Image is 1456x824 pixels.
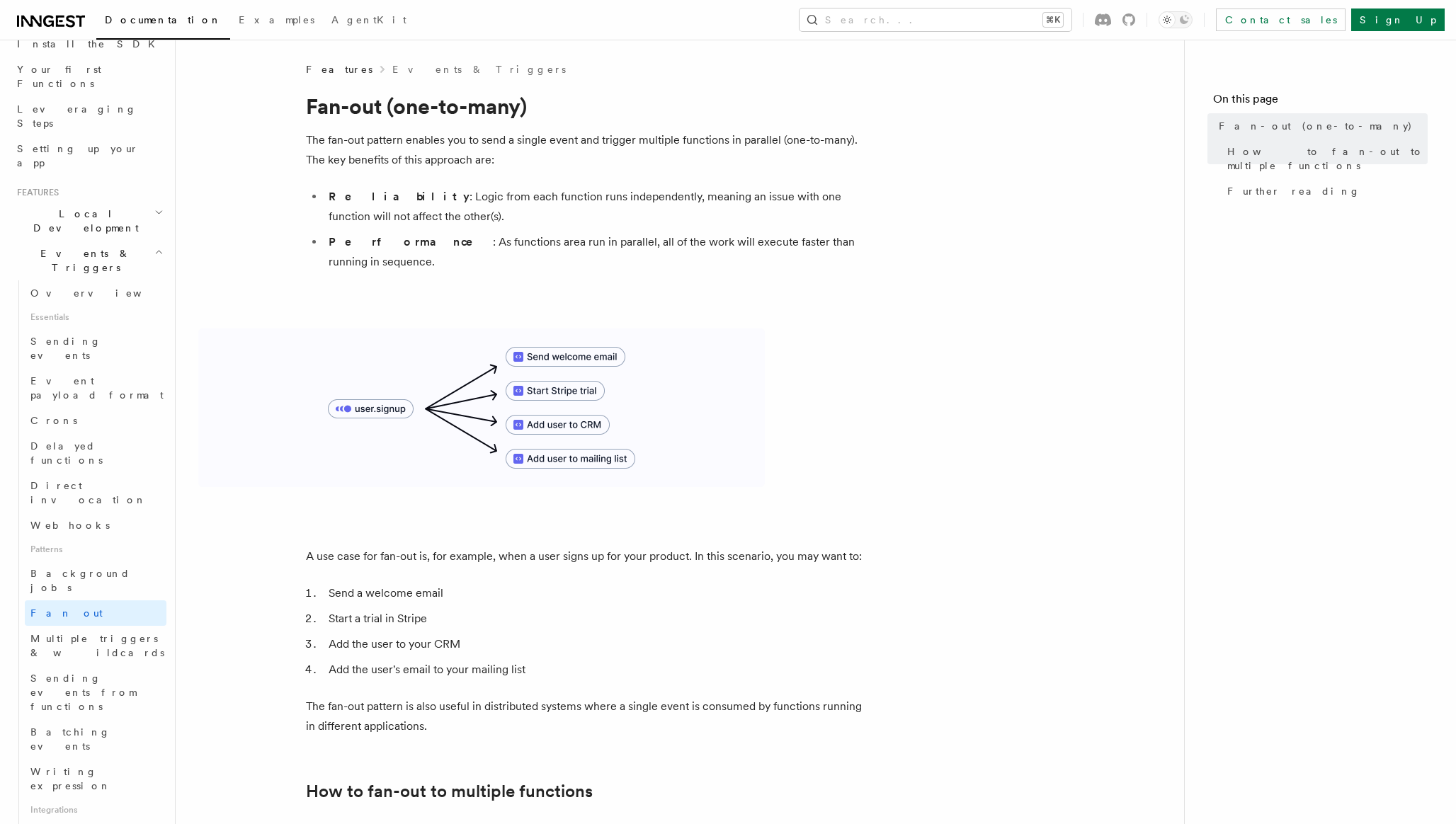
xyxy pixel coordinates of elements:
a: Further reading [1222,178,1428,204]
a: Fan out [25,600,166,626]
span: Direct invocation [30,480,147,505]
a: Examples [230,4,323,38]
a: Batching events [25,719,166,759]
a: Fan-out (one-to-many) [1213,113,1428,139]
button: Search...⌘K [800,8,1071,31]
a: Webhooks [25,513,166,538]
a: Delayed functions [25,433,166,473]
button: Toggle dark mode [1159,11,1193,28]
span: Setting up your app [17,143,139,168]
span: Features [11,187,59,198]
span: Webhooks [30,520,110,531]
a: Sending events from functions [25,665,166,719]
span: Install the SDK [17,38,164,50]
span: Delayed functions [30,440,103,466]
span: Patterns [25,538,166,561]
a: Events & Triggers [392,62,566,76]
span: Leveraging Steps [17,103,137,129]
a: Your first Functions [11,57,166,96]
kbd: ⌘K [1043,13,1063,27]
a: How to fan-out to multiple functions [306,782,593,801]
span: Features [306,62,372,76]
span: Event payload format [30,375,164,401]
a: Sign Up [1351,8,1445,31]
span: Integrations [25,799,166,821]
li: Start a trial in Stripe [324,609,872,629]
a: Event payload format [25,368,166,408]
p: A use case for fan-out is, for example, when a user signs up for your product. In this scenario, ... [306,547,872,566]
h1: Fan-out (one-to-many) [306,93,872,119]
p: The fan-out pattern enables you to send a single event and trigger multiple functions in parallel... [306,130,872,170]
a: Overview [25,280,166,306]
span: Your first Functions [17,64,101,89]
span: Fan-out (one-to-many) [1219,119,1413,133]
span: AgentKit [331,14,406,25]
span: Writing expression [30,766,111,791]
a: Background jobs [25,561,166,600]
a: Crons [25,408,166,433]
span: Examples [239,14,314,25]
li: Add the user to your CRM [324,634,872,654]
strong: Performance [329,235,493,248]
a: Direct invocation [25,473,166,513]
li: Add the user's email to your mailing list [324,660,872,680]
span: Crons [30,415,77,426]
a: Contact sales [1216,8,1346,31]
li: : Logic from each function runs independently, meaning an issue with one function will not affect... [324,187,872,227]
a: Leveraging Steps [11,96,166,136]
a: AgentKit [323,4,415,38]
a: Sending events [25,328,166,368]
strong: Reliability [329,190,470,203]
a: Multiple triggers & wildcards [25,626,166,665]
span: Overview [30,287,176,299]
li: : As functions area run in parallel, all of the work will execute faster than running in sequence. [324,232,872,272]
span: Batching events [30,726,110,752]
span: Essentials [25,306,166,328]
img: A diagram showing how to fan-out to multiple functions [198,328,765,487]
a: Install the SDK [11,31,166,57]
span: Sending events from functions [30,673,136,712]
a: Documentation [96,4,230,40]
li: Send a welcome email [324,583,872,603]
span: Sending events [30,336,101,361]
span: Fan out [30,607,103,619]
button: Local Development [11,201,166,241]
span: Background jobs [30,568,130,593]
span: How to fan-out to multiple functions [1227,144,1428,173]
h4: On this page [1213,91,1428,113]
span: Multiple triggers & wildcards [30,633,164,658]
span: Documentation [105,14,222,25]
p: The fan-out pattern is also useful in distributed systems where a single event is consumed by fun... [306,697,872,736]
a: Setting up your app [11,136,166,176]
button: Events & Triggers [11,241,166,280]
span: Local Development [11,207,154,235]
a: How to fan-out to multiple functions [1222,139,1428,178]
span: Events & Triggers [11,246,154,275]
span: Further reading [1227,184,1360,198]
a: Writing expression [25,759,166,799]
